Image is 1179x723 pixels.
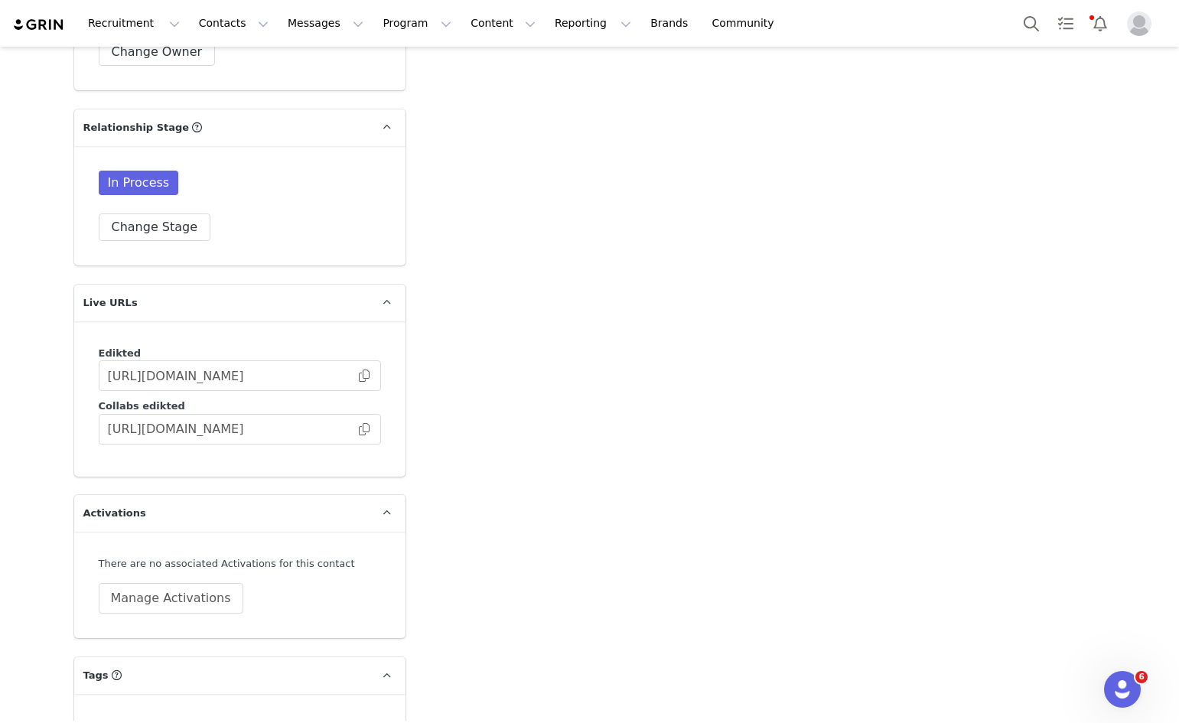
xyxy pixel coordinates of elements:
span: Tags [83,668,109,683]
button: Profile [1118,11,1167,36]
button: Messages [278,6,373,41]
button: Reporting [546,6,640,41]
button: Notifications [1083,6,1117,41]
button: Contacts [190,6,278,41]
span: Live URLs [83,295,138,311]
button: Manage Activations [99,583,243,614]
a: Brands [641,6,702,41]
button: Change Stage [99,213,211,241]
span: Edikted [99,347,142,359]
button: Program [373,6,461,41]
a: Community [703,6,790,41]
span: Relationship Stage [83,120,190,135]
body: Rich Text Area. Press ALT-0 for help. [12,12,628,29]
button: Content [461,6,545,41]
span: Activations [83,506,146,521]
iframe: Intercom live chat [1104,671,1141,708]
img: placeholder-profile.jpg [1127,11,1151,36]
img: grin logo [12,18,66,32]
span: 6 [1135,671,1148,683]
a: Tasks [1049,6,1083,41]
div: There are no associated Activations for this contact [99,556,381,572]
span: Collabs edikted [99,400,185,412]
button: Recruitment [79,6,189,41]
button: Search [1015,6,1048,41]
button: Change Owner [99,38,216,66]
span: In Process [99,171,179,195]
